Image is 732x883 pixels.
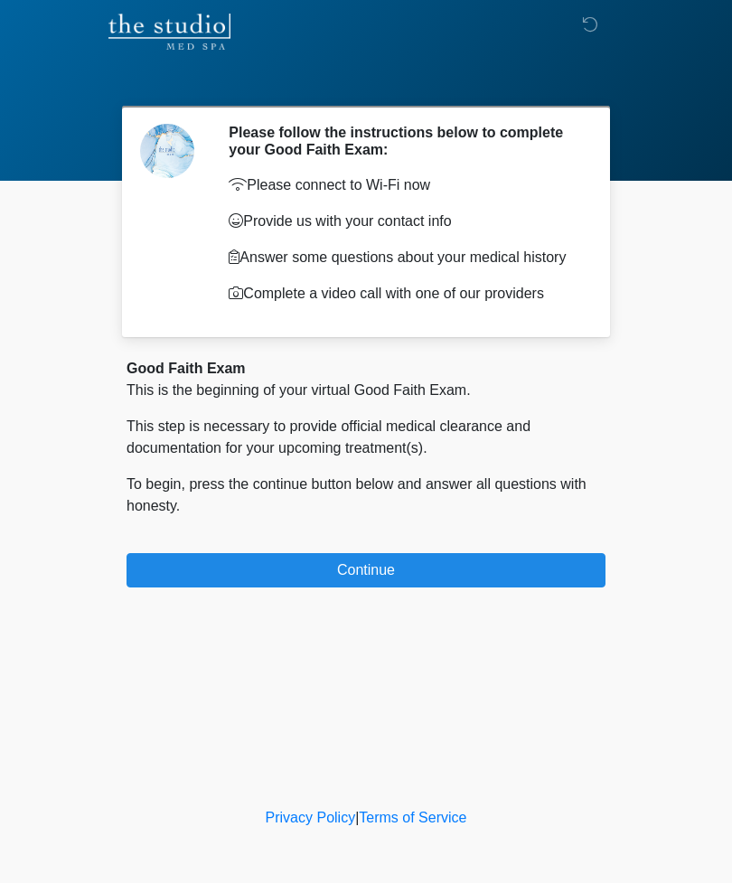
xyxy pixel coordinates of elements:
[229,174,578,196] p: Please connect to Wi-Fi now
[127,553,605,587] button: Continue
[266,810,356,825] a: Privacy Policy
[127,380,605,401] p: This is the beginning of your virtual Good Faith Exam.
[127,474,605,517] p: To begin, press the continue button below and answer all questions with honesty.
[229,283,578,305] p: Complete a video call with one of our providers
[108,14,230,50] img: The Studio Med Spa Logo
[127,416,605,459] p: This step is necessary to provide official medical clearance and documentation for your upcoming ...
[355,810,359,825] a: |
[113,65,619,99] h1: ‎ ‎
[127,358,605,380] div: Good Faith Exam
[229,247,578,268] p: Answer some questions about your medical history
[229,124,578,158] h2: Please follow the instructions below to complete your Good Faith Exam:
[140,124,194,178] img: Agent Avatar
[359,810,466,825] a: Terms of Service
[229,211,578,232] p: Provide us with your contact info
